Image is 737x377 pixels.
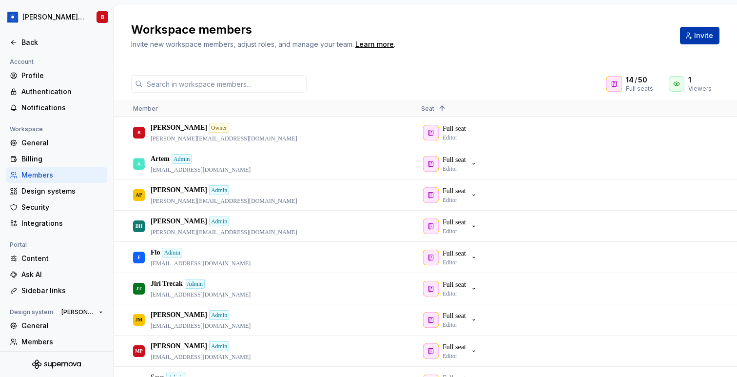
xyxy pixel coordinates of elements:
span: Member [133,105,158,112]
div: Admin [209,217,229,226]
img: Artem [133,158,145,170]
div: Members [21,337,103,347]
div: Security [21,202,103,212]
div: Notifications [21,103,103,113]
div: Back [21,38,103,47]
p: [EMAIL_ADDRESS][DOMAIN_NAME] [151,166,251,174]
div: BH [136,217,142,236]
span: Invite [694,31,713,40]
p: [PERSON_NAME] [151,341,207,351]
span: Seat [421,105,434,112]
div: Admin [209,310,229,320]
p: Full seat [443,280,466,290]
a: Members [6,167,107,183]
div: Admin [172,154,192,164]
a: Ask AI [6,267,107,282]
p: Editor [443,165,457,173]
a: Security [6,199,107,215]
p: [PERSON_NAME] [151,217,207,226]
a: Content [6,251,107,266]
div: B [137,123,141,142]
p: [EMAIL_ADDRESS][DOMAIN_NAME] [151,291,251,298]
p: [PERSON_NAME][EMAIL_ADDRESS][DOMAIN_NAME] [151,228,297,236]
div: General [21,138,103,148]
a: General [6,318,107,334]
div: MP [135,341,143,360]
p: Full seat [443,311,466,321]
button: Full seatEditor [421,217,482,236]
p: Artem [151,154,170,164]
button: Full seatEditor [421,248,482,267]
div: Viewers [688,85,712,93]
a: Notifications [6,100,107,116]
a: Learn more [355,40,394,49]
a: Billing [6,151,107,167]
span: Invite new workspace members, adjust roles, and manage your team. [131,40,354,48]
div: Design systems [21,186,103,196]
div: Sidebar links [21,286,103,296]
div: Profile [21,71,103,80]
p: Editor [443,290,457,298]
div: Workspace [6,123,47,135]
div: Billing [21,154,103,164]
p: [EMAIL_ADDRESS][DOMAIN_NAME] [151,353,251,361]
p: Full seat [443,218,466,227]
p: [PERSON_NAME][EMAIL_ADDRESS][DOMAIN_NAME] [151,197,297,205]
div: Admin [162,248,182,258]
input: Search in workspace members... [143,75,307,93]
div: Ask AI [21,270,103,279]
div: Admin [185,279,205,289]
div: Content [21,254,103,263]
span: . [354,41,395,48]
div: JT [136,279,142,298]
p: [EMAIL_ADDRESS][DOMAIN_NAME] [151,259,251,267]
p: Full seat [443,155,466,165]
div: F [137,248,140,267]
div: / [626,75,657,85]
img: 049812b6-2877-400d-9dc9-987621144c16.png [7,11,19,23]
div: Members [21,170,103,180]
a: Versions [6,350,107,366]
a: Profile [6,68,107,83]
h2: Workspace members [131,22,668,38]
button: [PERSON_NAME] Design SystemB [2,6,111,28]
p: [EMAIL_ADDRESS][DOMAIN_NAME] [151,322,251,330]
button: Full seatEditor [421,341,482,361]
p: Full seat [443,249,466,258]
p: Jiri Trecak [151,279,183,289]
a: Members [6,334,107,350]
button: Invite [680,27,719,44]
div: Admin [209,341,229,351]
p: Editor [443,352,457,360]
button: Full seatEditor [421,154,482,174]
p: Editor [443,321,457,329]
span: [PERSON_NAME] Design System [61,308,95,316]
div: Integrations [21,218,103,228]
div: Portal [6,239,31,251]
div: [PERSON_NAME] Design System [22,12,85,22]
span: 14 [626,75,634,85]
p: [PERSON_NAME] [151,185,207,195]
div: General [21,321,103,331]
p: [PERSON_NAME] [151,310,207,320]
p: [PERSON_NAME][EMAIL_ADDRESS][DOMAIN_NAME] [151,135,297,142]
svg: Supernova Logo [32,359,81,369]
button: Full seatEditor [421,279,482,298]
div: JM [136,310,142,329]
a: Sidebar links [6,283,107,298]
p: [PERSON_NAME] [151,123,207,133]
div: Full seats [626,85,657,93]
button: Full seatEditor [421,185,482,205]
a: Design systems [6,183,107,199]
span: 50 [638,75,647,85]
div: B [101,13,104,21]
span: 1 [688,75,691,85]
div: Admin [209,185,229,195]
div: Authentication [21,87,103,97]
p: Full seat [443,342,466,352]
p: Full seat [443,186,466,196]
p: Editor [443,227,457,235]
div: AP [136,185,142,204]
